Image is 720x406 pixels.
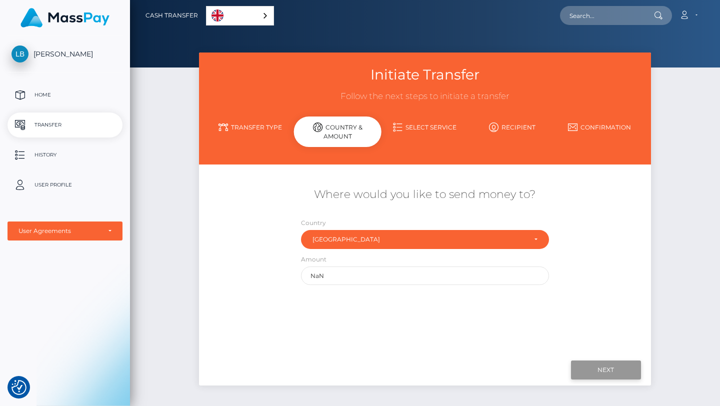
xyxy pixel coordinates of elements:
[18,227,100,235] div: User Agreements
[206,187,643,202] h5: Where would you like to send money to?
[206,6,274,25] div: Language
[301,266,549,285] input: Amount to send in undefined (Maximum: undefined)
[11,177,118,192] p: User Profile
[301,230,549,249] button: Canada
[206,6,273,25] a: English
[468,118,556,136] a: Recipient
[571,360,641,379] input: Next
[7,82,122,107] a: Home
[20,8,109,27] img: MassPay
[7,221,122,240] button: User Agreements
[7,49,122,58] span: [PERSON_NAME]
[11,380,26,395] img: Revisit consent button
[11,117,118,132] p: Transfer
[11,87,118,102] p: Home
[301,255,326,264] label: Amount
[7,172,122,197] a: User Profile
[560,6,654,25] input: Search...
[7,142,122,167] a: History
[11,147,118,162] p: History
[301,218,326,227] label: Country
[312,235,526,243] div: [GEOGRAPHIC_DATA]
[206,6,274,25] aside: Language selected: English
[381,118,469,136] a: Select Service
[206,118,294,136] a: Transfer Type
[206,90,643,102] h3: Follow the next steps to initiate a transfer
[7,112,122,137] a: Transfer
[556,118,643,136] a: Confirmation
[11,380,26,395] button: Consent Preferences
[145,5,198,26] a: Cash Transfer
[294,116,381,147] div: Country & Amount
[206,65,643,84] h3: Initiate Transfer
